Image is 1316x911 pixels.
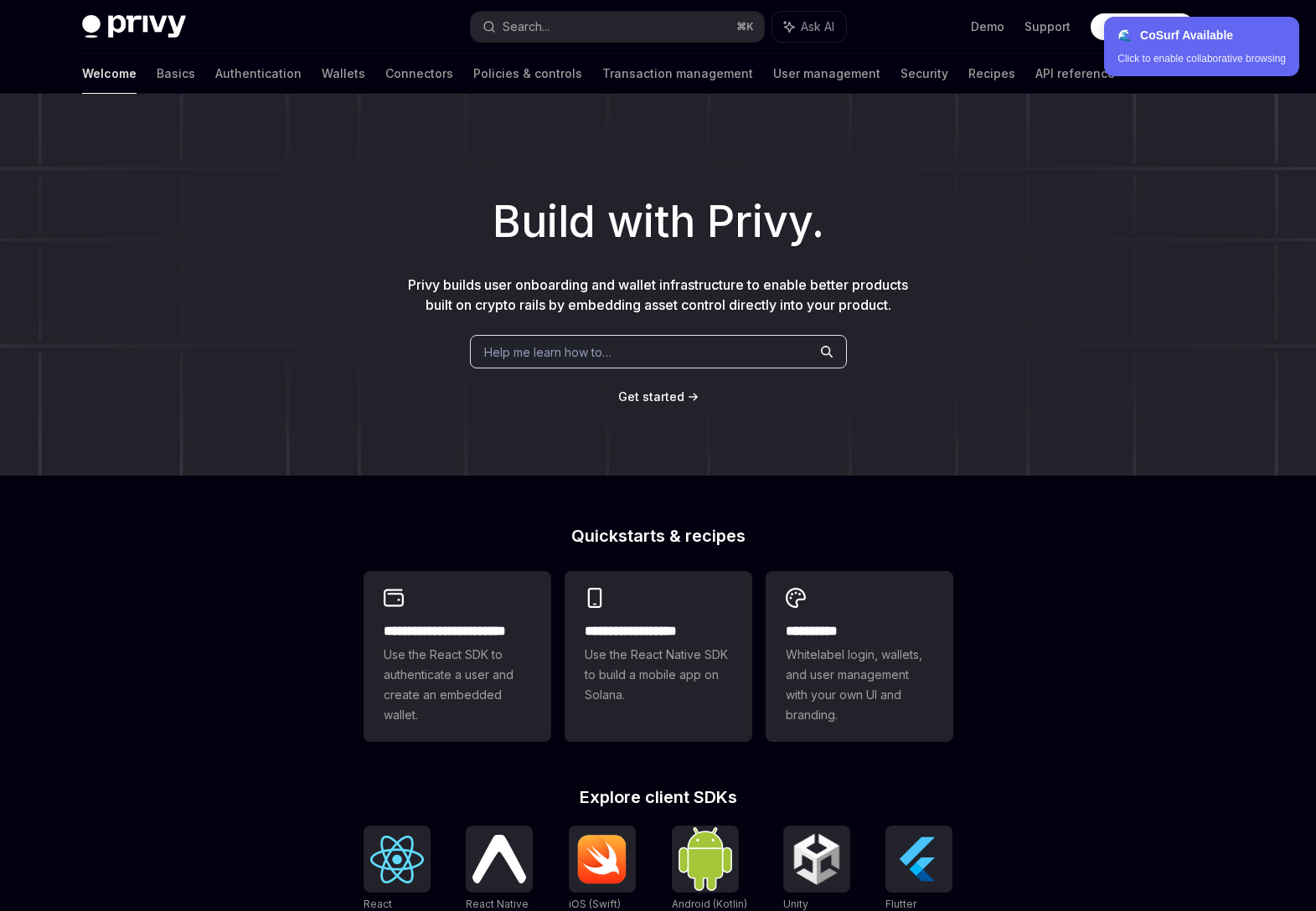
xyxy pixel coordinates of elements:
div: Click to enable collaborative browsing [1117,51,1286,66]
span: Use the React SDK to authenticate a user and create an embedded wallet. [384,645,531,725]
a: Welcome [82,54,137,94]
div: Search... [503,17,550,37]
img: Android (Kotlin) [679,827,732,890]
span: Use the React Native SDK to build a mobile app on Solana. [585,645,732,705]
h1: Build with Privy. [27,189,1289,255]
button: Search...⌘K [471,12,764,42]
a: Transaction management [602,54,753,94]
a: **** **** **** ***Use the React Native SDK to build a mobile app on Solana. [565,571,752,742]
span: Ask AI [801,18,834,35]
a: User management [773,54,880,94]
span: Android (Kotlin) [672,898,747,910]
img: iOS (Swift) [575,834,629,884]
span: 🌊 [1117,28,1132,42]
a: Basics [157,54,195,94]
span: Dashboard [1104,18,1169,35]
img: React Native [472,835,526,883]
button: Toggle dark mode [1208,13,1235,40]
a: Policies & controls [473,54,582,94]
strong: CoSurf Available [1140,28,1233,42]
a: Support [1024,18,1071,35]
a: Authentication [215,54,302,94]
button: Ask AI [772,12,846,42]
img: dark logo [82,15,186,39]
span: React Native [466,898,529,910]
img: React [370,836,424,883]
span: ⌘ K [736,20,754,33]
span: Unity [783,898,808,910]
span: Privy builds user onboarding and wallet infrastructure to enable better products built on crypto ... [408,276,908,313]
a: **** *****Whitelabel login, wallets, and user management with your own UI and branding. [766,571,953,742]
a: API reference [1035,54,1115,94]
span: Whitelabel login, wallets, and user management with your own UI and branding. [786,645,933,725]
img: Flutter [892,832,946,886]
a: Recipes [968,54,1015,94]
span: iOS (Swift) [569,898,621,910]
a: Dashboard [1091,13,1195,40]
a: Connectors [385,54,453,94]
h2: Quickstarts & recipes [364,528,953,544]
span: Flutter [885,898,916,910]
img: Unity [790,832,844,886]
a: Get started [618,389,684,405]
a: Wallets [322,54,365,94]
a: Demo [971,18,1004,35]
h2: Explore client SDKs [364,789,953,805]
span: React [364,898,392,910]
span: Help me learn how to… [484,343,612,361]
span: Get started [618,389,684,404]
a: Security [901,54,948,94]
